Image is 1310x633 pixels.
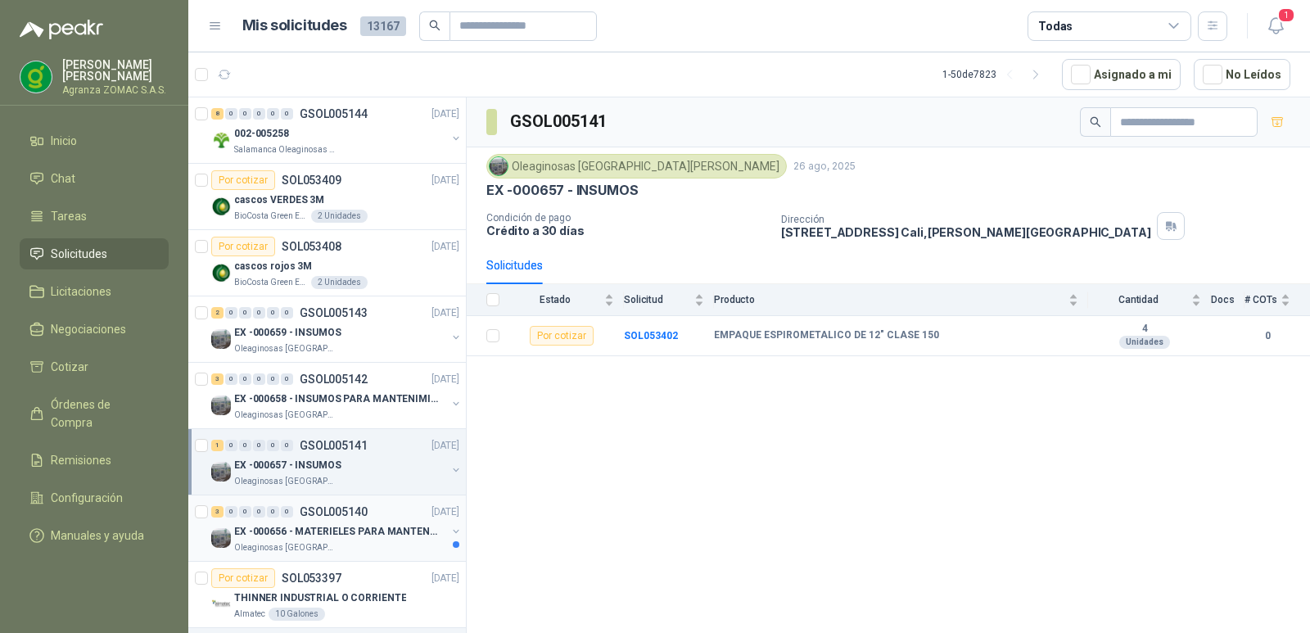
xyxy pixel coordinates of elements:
img: Company Logo [20,61,52,93]
a: Configuración [20,482,169,513]
div: 3 [211,373,224,385]
p: cascos VERDES 3M [234,192,324,208]
p: [DATE] [431,438,459,454]
div: Por cotizar [211,237,275,256]
div: 0 [239,307,251,319]
button: Asignado a mi [1062,59,1181,90]
h3: GSOL005141 [510,109,609,134]
div: 0 [239,440,251,451]
div: 0 [267,506,279,518]
span: Configuración [51,489,123,507]
a: Por cotizarSOL053397[DATE] Company LogoTHINNER INDUSTRIAL O CORRIENTEAlmatec10 Galones [188,562,466,628]
span: 1 [1277,7,1295,23]
span: Órdenes de Compra [51,396,153,432]
a: Tareas [20,201,169,232]
img: Company Logo [211,197,231,216]
p: [DATE] [431,372,459,387]
div: Unidades [1119,336,1170,349]
p: EX -000659 - INSUMOS [234,325,341,341]
div: 0 [281,373,293,385]
button: No Leídos [1194,59,1290,90]
span: Solicitudes [51,245,107,263]
div: 0 [281,307,293,319]
p: Dirección [781,214,1151,225]
th: Estado [509,284,624,316]
a: 3 0 0 0 0 0 GSOL005140[DATE] Company LogoEX -000656 - MATERIELES PARA MANTENIMIENTO MECANICOleagi... [211,502,463,554]
p: THINNER INDUSTRIAL O CORRIENTE [234,590,406,606]
div: 0 [267,373,279,385]
p: Oleaginosas [GEOGRAPHIC_DATA][PERSON_NAME] [234,541,337,554]
a: 2 0 0 0 0 0 GSOL005143[DATE] Company LogoEX -000659 - INSUMOSOleaginosas [GEOGRAPHIC_DATA][PERSON... [211,303,463,355]
p: [STREET_ADDRESS] Cali , [PERSON_NAME][GEOGRAPHIC_DATA] [781,225,1151,239]
p: [DATE] [431,571,459,586]
div: 10 Galones [269,608,325,621]
div: 0 [281,108,293,120]
p: BioCosta Green Energy S.A.S [234,276,308,289]
div: Por cotizar [530,326,594,346]
span: Inicio [51,132,77,150]
a: Remisiones [20,445,169,476]
p: [DATE] [431,239,459,255]
p: Oleaginosas [GEOGRAPHIC_DATA][PERSON_NAME] [234,409,337,422]
img: Company Logo [211,130,231,150]
div: Oleaginosas [GEOGRAPHIC_DATA][PERSON_NAME] [486,154,787,179]
div: Solicitudes [486,256,543,274]
span: Cantidad [1088,294,1188,305]
img: Company Logo [211,329,231,349]
div: 0 [239,373,251,385]
span: Manuales y ayuda [51,527,144,545]
span: Remisiones [51,451,111,469]
a: Cotizar [20,351,169,382]
div: 0 [253,307,265,319]
p: 002-005258 [234,126,289,142]
span: Chat [51,170,75,188]
p: [DATE] [431,504,459,520]
div: 1 [211,440,224,451]
span: search [1090,116,1101,128]
b: 4 [1088,323,1201,336]
p: EX -000657 - INSUMOS [486,182,638,199]
img: Company Logo [490,157,508,175]
img: Logo peakr [20,20,103,39]
p: GSOL005141 [300,440,368,451]
div: Todas [1038,17,1073,35]
img: Company Logo [211,263,231,283]
a: 1 0 0 0 0 0 GSOL005141[DATE] Company LogoEX -000657 - INSUMOSOleaginosas [GEOGRAPHIC_DATA][PERSON... [211,436,463,488]
p: [DATE] [431,173,459,188]
span: Cotizar [51,358,88,376]
div: 8 [211,108,224,120]
span: Tareas [51,207,87,225]
b: 0 [1244,328,1290,344]
a: SOL053402 [624,330,678,341]
a: 8 0 0 0 0 0 GSOL005144[DATE] Company Logo002-005258Salamanca Oleaginosas SAS [211,104,463,156]
th: Producto [714,284,1088,316]
a: Solicitudes [20,238,169,269]
div: 0 [225,440,237,451]
p: Condición de pago [486,212,768,224]
div: Por cotizar [211,568,275,588]
p: GSOL005142 [300,373,368,385]
div: 0 [253,108,265,120]
th: Cantidad [1088,284,1211,316]
a: 3 0 0 0 0 0 GSOL005142[DATE] Company LogoEX -000658 - INSUMOS PARA MANTENIMIENTO MECANICOOleagino... [211,369,463,422]
p: SOL053408 [282,241,341,252]
p: EX -000657 - INSUMOS [234,458,341,473]
div: 2 Unidades [311,276,368,289]
a: Licitaciones [20,276,169,307]
div: 0 [281,506,293,518]
p: Agranza ZOMAC S.A.S. [62,85,169,95]
p: GSOL005140 [300,506,368,518]
p: cascos rojos 3M [234,259,312,274]
p: SOL053409 [282,174,341,186]
img: Company Logo [211,462,231,482]
div: Por cotizar [211,170,275,190]
div: 0 [225,506,237,518]
img: Company Logo [211,528,231,548]
p: EX -000656 - MATERIELES PARA MANTENIMIENTO MECANIC [234,524,438,540]
p: BioCosta Green Energy S.A.S [234,210,308,223]
a: Manuales y ayuda [20,520,169,551]
p: EX -000658 - INSUMOS PARA MANTENIMIENTO MECANICO [234,391,438,407]
a: Por cotizarSOL053408[DATE] Company Logocascos rojos 3MBioCosta Green Energy S.A.S2 Unidades [188,230,466,296]
p: [DATE] [431,106,459,122]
